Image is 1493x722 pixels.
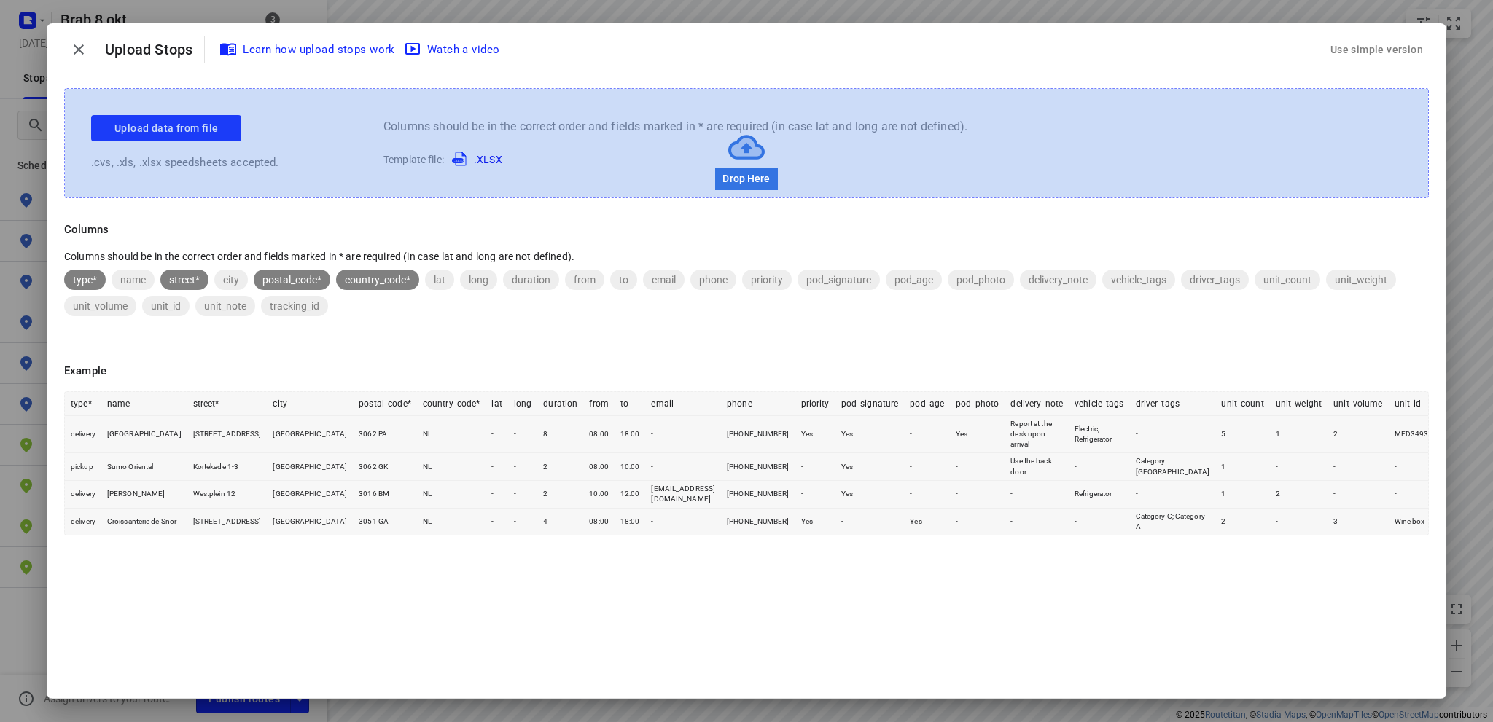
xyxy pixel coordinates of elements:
[1255,274,1320,286] span: unit_count
[1389,481,1435,509] td: -
[1270,508,1328,535] td: -
[486,481,507,509] td: -
[1130,481,1216,509] td: -
[795,508,835,535] td: Yes
[417,481,486,509] td: NL
[160,274,208,286] span: street*
[721,415,795,453] td: [PHONE_NUMBER]
[486,508,507,535] td: -
[798,274,880,286] span: pod_signature
[64,300,136,312] span: unit_volume
[1005,453,1069,481] td: Use the back door
[1270,392,1328,416] th: unit_weight
[187,392,268,416] th: street*
[610,274,637,286] span: to
[643,274,685,286] span: email
[267,481,353,509] td: [GEOGRAPHIC_DATA]
[1181,274,1249,286] span: driver_tags
[64,221,1429,238] p: Columns
[1005,508,1069,535] td: -
[537,508,583,535] td: 4
[353,481,417,509] td: 3016 BM
[1130,392,1216,416] th: driver_tags
[267,508,353,535] td: [GEOGRAPHIC_DATA]
[64,249,1429,264] p: Columns should be in the correct order and fields marked in * are required (in case lat and long ...
[261,300,328,312] span: tracking_id
[508,481,538,509] td: -
[583,392,615,416] th: from
[353,453,417,481] td: 3062 GK
[583,481,615,509] td: 10:00
[1389,415,1435,453] td: MED3493
[187,481,268,509] td: Westplein 12
[950,508,1005,535] td: -
[267,392,353,416] th: city
[645,392,721,416] th: email
[1328,392,1388,416] th: unit_volume
[508,392,538,416] th: long
[254,274,330,286] span: postal_code*
[1328,38,1426,62] div: Use simple version
[615,453,646,481] td: 10:00
[407,40,500,59] span: Watch a video
[904,508,950,535] td: Yes
[615,508,646,535] td: 18:00
[1270,453,1328,481] td: -
[401,36,506,63] button: Watch a video
[1005,392,1069,416] th: delivery_note
[101,415,187,453] td: [GEOGRAPHIC_DATA]
[950,481,1005,509] td: -
[795,392,835,416] th: priority
[886,274,942,286] span: pod_age
[721,453,795,481] td: [PHONE_NUMBER]
[1130,508,1216,535] td: Category C; Category A
[101,481,187,509] td: [PERSON_NAME]
[65,453,101,481] td: pickup
[214,274,248,286] span: city
[1069,392,1130,416] th: vehicle_tags
[904,453,950,481] td: -
[835,392,905,416] th: pod_signature
[721,481,795,509] td: [PHONE_NUMBER]
[742,274,792,286] span: priority
[583,508,615,535] td: 08:00
[615,392,646,416] th: to
[615,415,646,453] td: 18:00
[486,453,507,481] td: -
[537,392,583,416] th: duration
[1069,481,1130,509] td: Refrigerator
[425,274,454,286] span: lat
[486,415,507,453] td: -
[537,453,583,481] td: 2
[1005,481,1069,509] td: -
[417,508,486,535] td: NL
[1328,508,1388,535] td: 3
[64,363,1429,380] p: Example
[715,168,777,190] p: Drop Here
[1270,481,1328,509] td: 2
[101,453,187,481] td: Sumo Oriental
[1389,392,1435,416] th: unit_id
[645,481,721,509] td: [EMAIL_ADDRESS][DOMAIN_NAME]
[195,300,255,312] span: unit_note
[417,415,486,453] td: NL
[353,392,417,416] th: postal_code*
[267,415,353,453] td: [GEOGRAPHIC_DATA]
[721,508,795,535] td: [PHONE_NUMBER]
[1389,453,1435,481] td: -
[1215,392,1269,416] th: unit_count
[1215,453,1269,481] td: 1
[417,392,486,416] th: country_code*
[583,415,615,453] td: 08:00
[583,453,615,481] td: 08:00
[537,481,583,509] td: 2
[1215,481,1269,509] td: 1
[1328,481,1388,509] td: -
[1020,274,1096,286] span: delivery_note
[615,481,646,509] td: 12:00
[417,453,486,481] td: NL
[1328,415,1388,453] td: 2
[795,415,835,453] td: Yes
[460,274,497,286] span: long
[1130,415,1216,453] td: -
